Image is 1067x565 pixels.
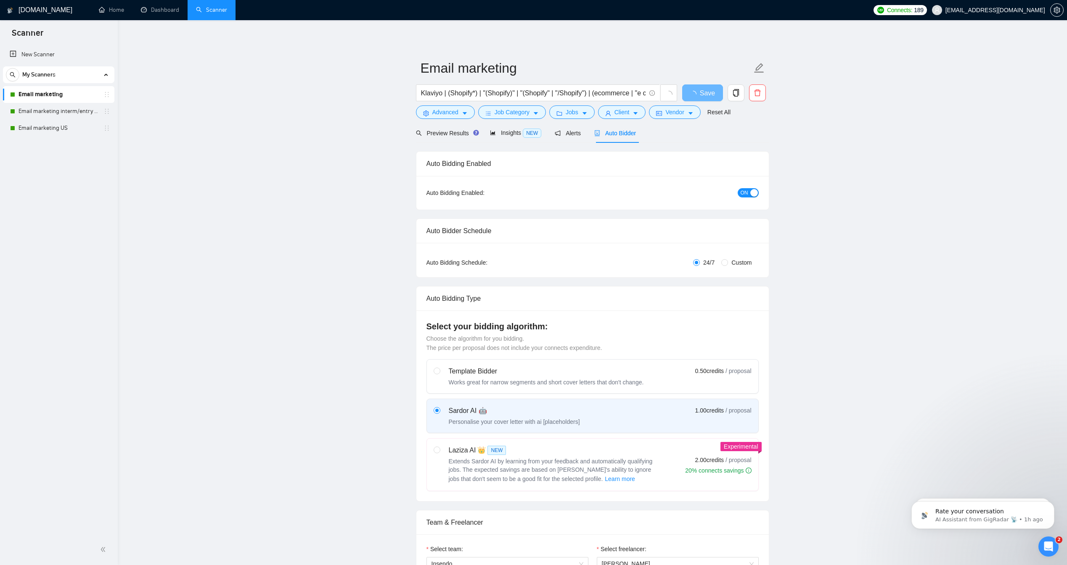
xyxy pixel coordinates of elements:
[141,6,179,13] a: dashboardDashboard
[598,105,646,119] button: userClientcaret-down
[30,100,48,109] div: Mariia
[28,185,96,192] span: Rate your conversation
[495,108,530,117] span: Job Category
[665,91,673,98] span: loading
[449,418,580,426] div: Personalise your cover letter with ai [placeholders]
[28,61,558,68] span: We’re truly bummed to part ways 😢​ Thank you. We have received your request. 🙌 To start the proce...
[754,63,765,74] span: edit
[728,84,744,101] button: copy
[490,130,496,136] span: area-chart
[148,3,163,18] div: Close
[597,544,646,554] label: Select freelancer:
[12,124,22,134] img: Nazar avatar
[877,7,884,13] img: upwork-logo.png
[741,188,748,197] span: ON
[746,468,752,473] span: info-circle
[416,105,475,119] button: settingAdvancedcaret-down
[28,123,558,130] span: We’re truly bummed to part ways 😢​ Thank you. We have received your request. 🙌 To start the proce...
[649,90,655,96] span: info-circle
[49,162,72,171] div: • [DATE]
[133,283,147,289] span: Help
[725,456,751,464] span: / proposal
[707,108,731,117] a: Reset All
[682,84,723,101] button: Save
[695,455,724,465] span: 2.00 credits
[449,378,644,386] div: Works great for narrow segments and short cover letters that don't change.
[423,110,429,116] span: setting
[688,110,694,116] span: caret-down
[462,110,468,116] span: caret-down
[8,130,19,140] img: Oleksandr avatar
[30,224,47,233] div: Nazar
[749,84,766,101] button: delete
[555,130,581,137] span: Alerts
[478,105,546,119] button: barsJob Categorycaret-down
[695,366,724,376] span: 0.50 credits
[10,247,26,264] img: Profile image for Nazar
[556,110,562,116] span: folder
[79,193,102,202] div: • [DATE]
[12,61,22,71] img: Nazar avatar
[485,110,491,116] span: bars
[690,91,700,97] span: loading
[533,110,539,116] span: caret-down
[1038,536,1059,557] iframe: Intercom live chat
[604,474,635,484] button: Laziza AI NEWExtends Sardor AI by learning from your feedback and automatically qualifying jobs. ...
[19,103,98,120] a: Email marketing interm/entry level
[10,46,108,63] a: New Scanner
[477,445,486,455] span: 👑
[79,69,103,78] div: • 1h ago
[103,108,110,115] span: holder
[426,286,759,310] div: Auto Bidding Type
[582,110,588,116] span: caret-down
[30,30,107,37] span: Rate your conversation
[196,6,227,13] a: searchScanner
[614,108,630,117] span: Client
[549,105,595,119] button: folderJobscaret-down
[7,4,13,17] img: logo
[695,406,724,415] span: 1.00 credits
[56,262,112,296] button: Messages
[28,131,77,140] div: [DOMAIN_NAME]
[100,545,109,554] span: double-left
[487,446,506,455] span: NEW
[656,110,662,116] span: idcard
[426,219,759,243] div: Auto Bidder Schedule
[30,162,47,171] div: Nazar
[416,130,477,137] span: Preview Results
[426,510,759,534] div: Team & Freelancer
[449,366,644,376] div: Template Bidder
[426,188,537,197] div: Auto Bidding Enabled:
[1050,7,1064,13] a: setting
[416,130,422,136] span: search
[934,7,940,13] span: user
[728,89,744,97] span: copy
[10,29,26,46] img: Profile image for Nazar
[605,474,635,484] span: Learn more
[16,192,26,202] img: Valeriia avatar
[594,130,636,137] span: Auto Bidder
[8,192,19,202] img: Oleksandr avatar
[426,152,759,176] div: Auto Bidding Enabled
[5,27,50,45] span: Scanner
[426,321,759,332] h4: Select your bidding algorithm:
[16,68,26,78] img: Valeriia avatar
[103,125,110,131] span: holder
[49,255,72,264] div: • [DATE]
[99,6,124,13] a: homeHome
[749,89,765,97] span: delete
[566,108,578,117] span: Jobs
[3,46,114,63] li: New Scanner
[1050,3,1064,17] button: setting
[30,38,47,47] div: Nazar
[605,110,611,116] span: user
[724,443,758,450] span: Experimental
[103,91,110,98] span: holder
[449,445,659,455] div: Laziza AI
[426,258,537,267] div: Auto Bidding Schedule:
[426,544,463,554] label: Select team:
[432,108,458,117] span: Advanced
[50,100,74,109] div: • 1h ago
